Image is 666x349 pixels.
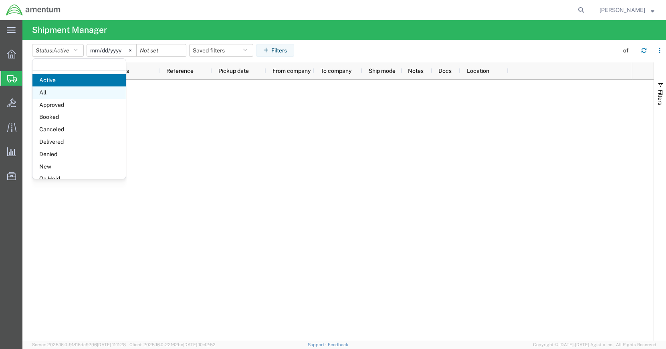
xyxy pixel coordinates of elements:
[166,68,194,74] span: Reference
[97,342,126,347] span: [DATE] 11:11:28
[53,47,69,54] span: Active
[32,86,126,99] span: All
[408,68,424,74] span: Notes
[32,44,84,57] button: Status:Active
[6,4,61,16] img: logo
[308,342,328,347] a: Support
[129,342,216,347] span: Client: 2025.16.0-22162be
[321,68,351,74] span: To company
[32,99,126,111] span: Approved
[328,342,348,347] a: Feedback
[183,342,216,347] span: [DATE] 10:42:52
[32,160,126,173] span: New
[137,44,186,56] input: Not set
[438,68,452,74] span: Docs
[32,74,126,86] span: Active
[32,20,107,40] h4: Shipment Manager
[599,5,655,15] button: [PERSON_NAME]
[32,172,126,185] span: On Hold
[32,136,126,148] span: Delivered
[599,6,645,14] span: Mark Chambers
[369,68,396,74] span: Ship mode
[87,44,136,56] input: Not set
[256,44,294,57] button: Filters
[32,148,126,160] span: Denied
[657,90,664,105] span: Filters
[218,68,249,74] span: Pickup date
[272,68,311,74] span: From company
[32,123,126,136] span: Canceled
[467,68,489,74] span: Location
[32,342,126,347] span: Server: 2025.16.0-91816dc9296
[533,341,656,348] span: Copyright © [DATE]-[DATE] Agistix Inc., All Rights Reserved
[32,111,126,123] span: Booked
[621,46,635,55] div: - of -
[189,44,253,57] button: Saved filters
